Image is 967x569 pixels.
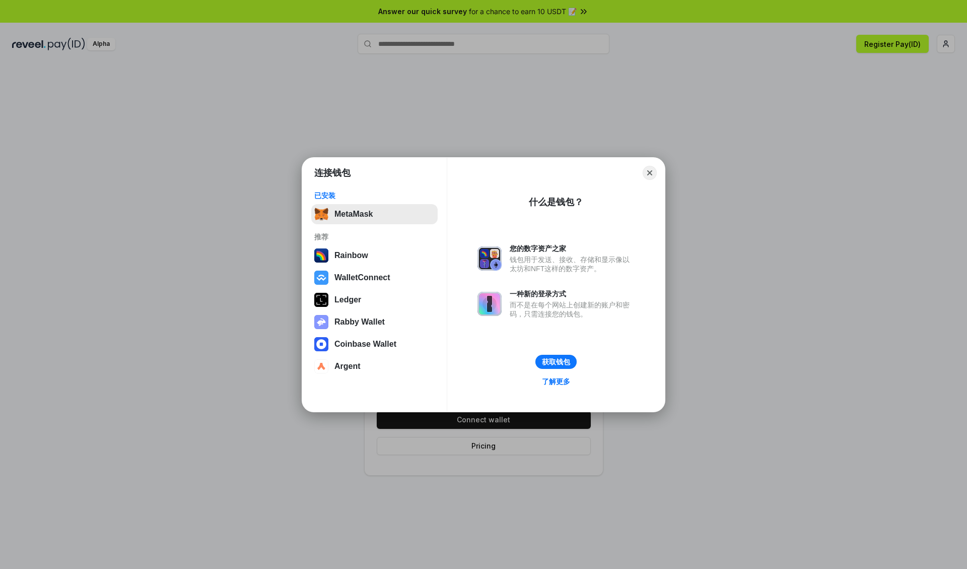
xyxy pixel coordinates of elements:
[477,246,502,271] img: svg+xml,%3Csvg%20xmlns%3D%22http%3A%2F%2Fwww.w3.org%2F2000%2Fsvg%22%20fill%3D%22none%22%20viewBox...
[536,375,576,388] a: 了解更多
[542,357,570,366] div: 获取钱包
[334,362,361,371] div: Argent
[535,355,577,369] button: 获取钱包
[311,312,438,332] button: Rabby Wallet
[311,356,438,376] button: Argent
[510,255,635,273] div: 钱包用于发送、接收、存储和显示像以太坊和NFT这样的数字资产。
[542,377,570,386] div: 了解更多
[314,191,435,200] div: 已安装
[314,271,328,285] img: svg+xml,%3Csvg%20width%3D%2228%22%20height%3D%2228%22%20viewBox%3D%220%200%2028%2028%22%20fill%3D...
[529,196,583,208] div: 什么是钱包？
[314,293,328,307] img: svg+xml,%3Csvg%20xmlns%3D%22http%3A%2F%2Fwww.w3.org%2F2000%2Fsvg%22%20width%3D%2228%22%20height%3...
[510,289,635,298] div: 一种新的登录方式
[311,245,438,266] button: Rainbow
[314,359,328,373] img: svg+xml,%3Csvg%20width%3D%2228%22%20height%3D%2228%22%20viewBox%3D%220%200%2028%2028%22%20fill%3D...
[334,318,385,327] div: Rabby Wallet
[334,295,361,304] div: Ledger
[314,232,435,241] div: 推荐
[311,290,438,310] button: Ledger
[311,334,438,354] button: Coinbase Wallet
[311,204,438,224] button: MetaMask
[311,268,438,288] button: WalletConnect
[314,167,351,179] h1: 连接钱包
[334,340,396,349] div: Coinbase Wallet
[477,292,502,316] img: svg+xml,%3Csvg%20xmlns%3D%22http%3A%2F%2Fwww.w3.org%2F2000%2Fsvg%22%20fill%3D%22none%22%20viewBox...
[334,210,373,219] div: MetaMask
[510,244,635,253] div: 您的数字资产之家
[510,300,635,319] div: 而不是在每个网站上创建新的账户和密码，只需连接您的钱包。
[314,248,328,263] img: svg+xml,%3Csvg%20width%3D%22120%22%20height%3D%22120%22%20viewBox%3D%220%200%20120%20120%22%20fil...
[314,315,328,329] img: svg+xml,%3Csvg%20xmlns%3D%22http%3A%2F%2Fwww.w3.org%2F2000%2Fsvg%22%20fill%3D%22none%22%20viewBox...
[314,207,328,221] img: svg+xml,%3Csvg%20fill%3D%22none%22%20height%3D%2233%22%20viewBox%3D%220%200%2035%2033%22%20width%...
[314,337,328,351] img: svg+xml,%3Csvg%20width%3D%2228%22%20height%3D%2228%22%20viewBox%3D%220%200%2028%2028%22%20fill%3D...
[334,251,368,260] div: Rainbow
[334,273,390,282] div: WalletConnect
[643,166,657,180] button: Close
